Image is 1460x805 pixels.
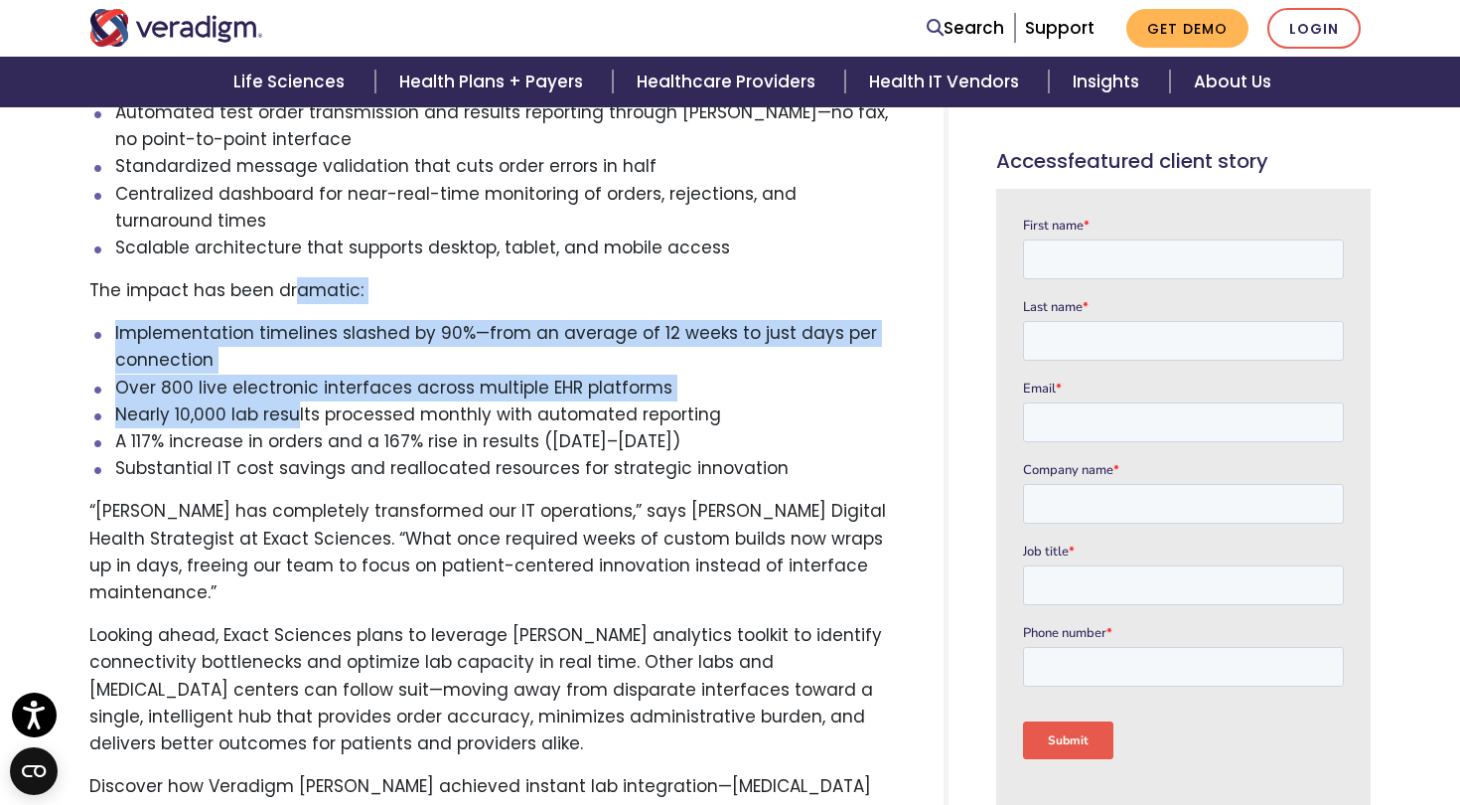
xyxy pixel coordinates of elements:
[115,402,897,428] li: Nearly 10,000 lab results processed monthly with automated reporting
[1267,8,1361,49] a: Login
[89,9,263,47] img: Veradigm logo
[89,277,896,304] p: The impact has been dramatic:
[1126,9,1248,48] a: Get Demo
[996,149,1371,173] h5: Access
[1079,662,1436,781] iframe: Drift Chat Widget
[613,57,845,107] a: Healthcare Providers
[115,428,897,455] li: A 117% increase in orders and a 167% rise in results ([DATE]–[DATE])
[10,747,58,795] button: Open CMP widget
[1170,57,1295,107] a: About Us
[927,15,1004,42] a: Search
[115,320,897,374] li: Implementation timelines slashed by 90%—from an average of 12 weeks to just days per connection
[115,375,897,402] li: Over 800 live electronic interfaces across multiple EHR platforms
[89,622,896,757] p: Looking ahead, Exact Sciences plans to leverage [PERSON_NAME] analytics toolkit to identify conne...
[89,498,896,606] p: “[PERSON_NAME] has completely transformed our IT operations,” says [PERSON_NAME] Digital Health S...
[375,57,613,107] a: Health Plans + Payers
[845,57,1049,107] a: Health IT Vendors
[1068,147,1268,175] span: Featured Client Story
[115,99,897,153] li: Automated test order transmission and results reporting through [PERSON_NAME]—no fax, no point-to...
[115,455,897,482] li: Substantial IT cost savings and reallocated resources for strategic innovation
[1025,16,1095,40] a: Support
[115,153,897,180] li: Standardized message validation that cuts order errors in half
[1049,57,1169,107] a: Insights
[1023,216,1344,794] iframe: Form 0
[115,235,897,261] li: Scalable architecture that supports desktop, tablet, and mobile access
[210,57,374,107] a: Life Sciences
[115,181,897,235] li: Centralized dashboard for near-real-time monitoring of orders, rejections, and turnaround times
